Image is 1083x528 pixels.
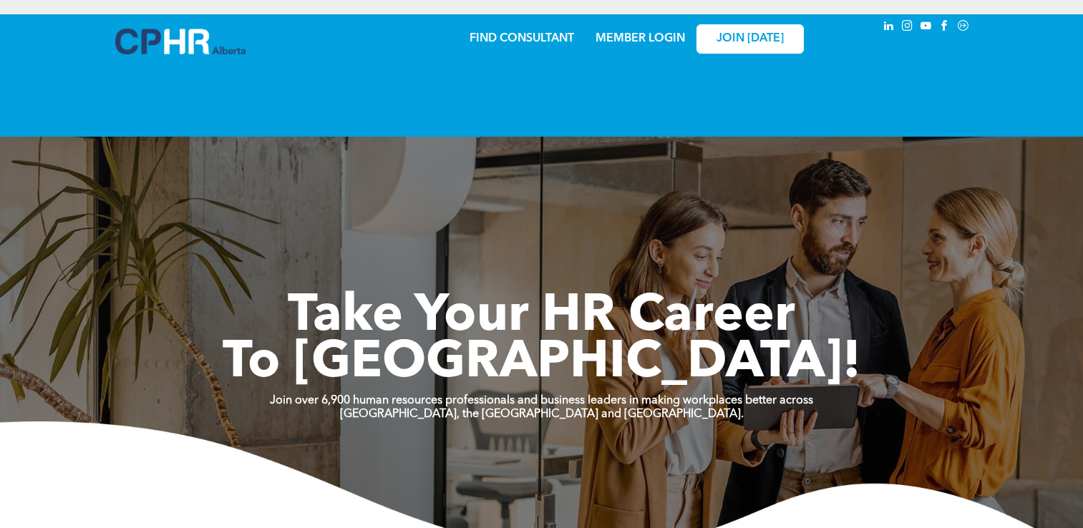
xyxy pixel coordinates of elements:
[918,18,934,37] a: youtube
[470,33,574,44] a: FIND CONSULTANT
[115,29,246,54] img: A blue and white logo for cp alberta
[696,24,804,54] a: JOIN [DATE]
[223,338,861,389] span: To [GEOGRAPHIC_DATA]!
[717,32,784,46] span: JOIN [DATE]
[288,291,795,343] span: Take Your HR Career
[596,33,685,44] a: MEMBER LOGIN
[340,409,744,420] strong: [GEOGRAPHIC_DATA], the [GEOGRAPHIC_DATA] and [GEOGRAPHIC_DATA].
[270,395,813,406] strong: Join over 6,900 human resources professionals and business leaders in making workplaces better ac...
[881,18,897,37] a: linkedin
[937,18,953,37] a: facebook
[956,18,971,37] a: Social network
[900,18,916,37] a: instagram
